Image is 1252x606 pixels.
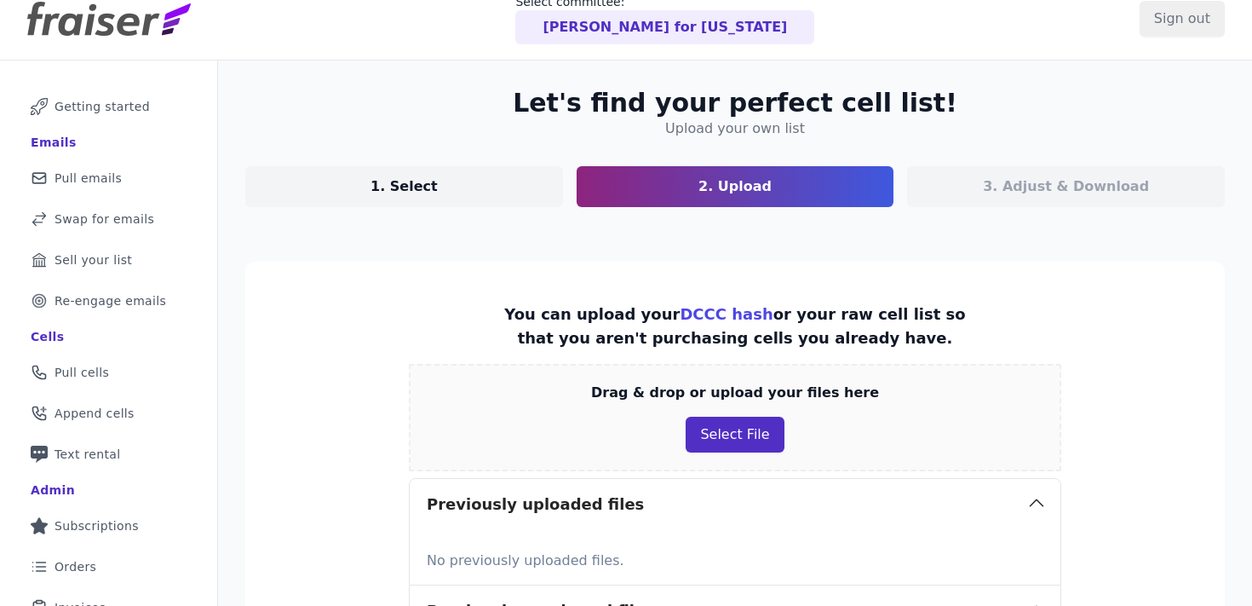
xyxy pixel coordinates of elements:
span: Swap for emails [55,211,154,228]
span: Sell your list [55,251,132,268]
span: Text rental [55,446,121,463]
span: Orders [55,558,96,575]
span: Subscriptions [55,517,139,534]
a: Pull emails [14,159,204,197]
span: Pull emails [55,170,122,187]
a: Swap for emails [14,200,204,238]
p: No previously uploaded files. [427,544,1043,571]
a: Sell your list [14,241,204,279]
h3: Previously uploaded files [427,493,644,517]
p: [PERSON_NAME] for [US_STATE] [543,17,787,38]
a: Re-engage emails [14,282,204,320]
a: 1. Select [245,166,563,207]
p: 1. Select [370,176,438,197]
span: Pull cells [55,364,109,381]
a: Text rental [14,436,204,473]
a: DCCC hash [680,305,772,323]
a: Append cells [14,395,204,432]
div: Emails [31,134,77,151]
h2: Let's find your perfect cell list! [513,88,957,118]
input: Sign out [1140,1,1225,37]
p: 3. Adjust & Download [983,176,1149,197]
div: Cells [31,328,64,345]
a: Getting started [14,88,204,125]
a: Subscriptions [14,507,204,545]
span: Re-engage emails [55,292,166,309]
h4: Upload your own list [665,118,805,139]
button: Select File [686,417,784,453]
button: Previously uploaded files [410,479,1060,530]
a: 2. Upload [577,166,894,207]
span: Append cells [55,405,135,422]
div: Admin [31,482,75,499]
p: You can upload your or your raw cell list so that you aren't purchasing cells you already have. [491,303,980,350]
p: 2. Upload [698,176,772,197]
p: Drag & drop or upload your files here [591,383,879,403]
img: Fraiser Logo [27,2,191,36]
a: Orders [14,548,204,586]
a: Pull cells [14,354,204,391]
span: Getting started [55,98,150,115]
